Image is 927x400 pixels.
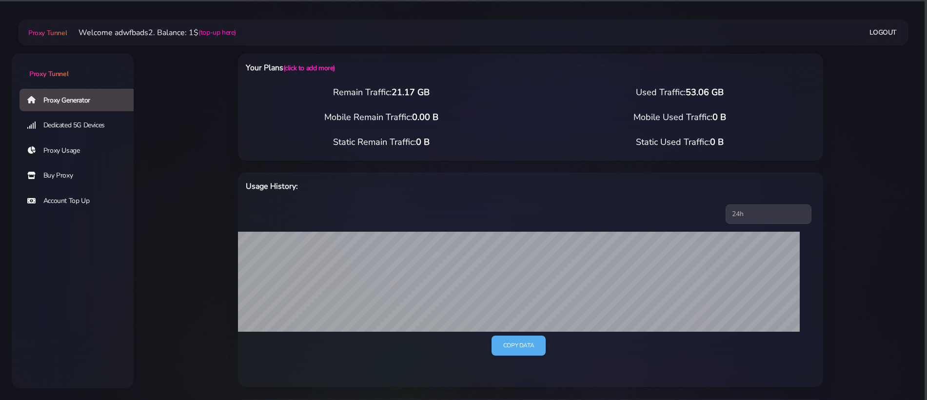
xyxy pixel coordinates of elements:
[531,136,829,149] div: Static Used Traffic:
[12,53,134,79] a: Proxy Tunnel
[232,86,531,99] div: Remain Traffic:
[531,111,829,124] div: Mobile Used Traffic:
[29,69,68,79] span: Proxy Tunnel
[492,336,546,356] a: Copy data
[710,136,724,148] span: 0 B
[20,140,141,162] a: Proxy Usage
[416,136,430,148] span: 0 B
[246,61,573,74] h6: Your Plans
[26,25,67,40] a: Proxy Tunnel
[783,240,915,388] iframe: Webchat Widget
[412,111,438,123] span: 0.00 B
[232,111,531,124] div: Mobile Remain Traffic:
[531,86,829,99] div: Used Traffic:
[712,111,726,123] span: 0 B
[283,63,335,73] a: (click to add more)
[67,27,236,39] li: Welcome adwfbads2. Balance: 1$
[392,86,430,98] span: 21.17 GB
[198,27,236,38] a: (top-up here)
[869,23,897,41] a: Logout
[246,180,573,193] h6: Usage History:
[28,28,67,38] span: Proxy Tunnel
[232,136,531,149] div: Static Remain Traffic:
[20,164,141,187] a: Buy Proxy
[20,89,141,111] a: Proxy Generator
[20,114,141,137] a: Dedicated 5G Devices
[20,190,141,212] a: Account Top Up
[686,86,724,98] span: 53.06 GB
